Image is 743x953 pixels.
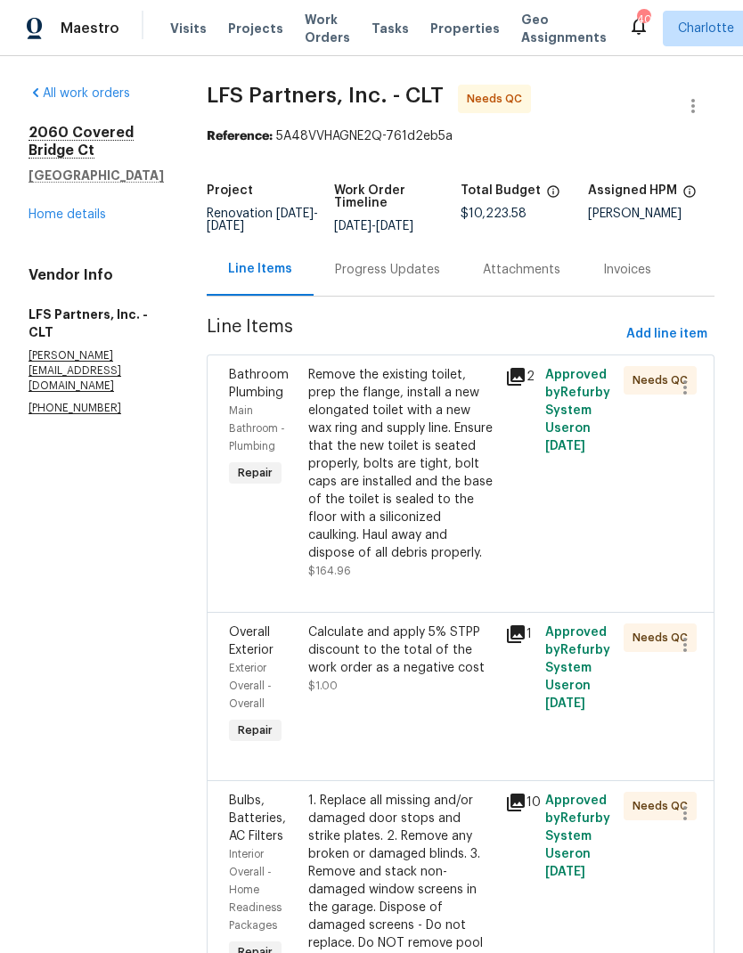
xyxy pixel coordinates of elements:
span: - [334,220,413,232]
b: Reference: [207,130,273,143]
div: 1 [505,623,534,645]
button: Add line item [619,318,714,351]
span: Needs QC [633,629,695,647]
h5: LFS Partners, Inc. - CLT [29,305,164,341]
div: 5A48VVHAGNE2Q-761d2eb5a [207,127,714,145]
span: Exterior Overall - Overall [229,663,272,709]
span: - [207,208,318,232]
span: $164.96 [308,566,351,576]
span: [DATE] [334,220,371,232]
span: Overall Exterior [229,626,274,656]
span: Work Orders [305,11,350,46]
span: Properties [430,20,500,37]
span: [DATE] [276,208,314,220]
span: The total cost of line items that have been proposed by Opendoor. This sum includes line items th... [546,184,560,208]
div: Calculate and apply 5% STPP discount to the total of the work order as a negative cost [308,623,495,677]
span: [DATE] [545,866,585,878]
span: Needs QC [633,371,695,389]
span: Line Items [207,318,619,351]
h5: Project [207,184,253,197]
div: Invoices [603,261,651,279]
h5: Work Order Timeline [334,184,461,209]
span: Main Bathroom - Plumbing [229,405,285,452]
div: Remove the existing toilet, prep the flange, install a new elongated toilet with a new wax ring a... [308,366,495,562]
span: Visits [170,20,207,37]
span: $10,223.58 [461,208,527,220]
span: [DATE] [545,697,585,710]
a: All work orders [29,87,130,100]
span: [DATE] [376,220,413,232]
span: LFS Partners, Inc. - CLT [207,85,444,106]
span: $1.00 [308,680,338,691]
h5: Total Budget [461,184,541,197]
a: Home details [29,208,106,221]
span: [DATE] [207,220,244,232]
div: 10 [505,792,534,813]
span: Renovation [207,208,318,232]
span: Projects [228,20,283,37]
span: The hpm assigned to this work order. [682,184,697,208]
h4: Vendor Info [29,266,164,284]
div: [PERSON_NAME] [588,208,715,220]
div: Progress Updates [335,261,440,279]
h5: Assigned HPM [588,184,677,197]
span: Needs QC [633,797,695,815]
div: Attachments [483,261,560,279]
div: Line Items [228,260,292,278]
span: Repair [231,464,280,482]
div: 2 [505,366,534,387]
span: Bathroom Plumbing [229,369,289,399]
span: [DATE] [545,440,585,452]
span: Repair [231,721,280,739]
span: Tasks [371,22,409,35]
span: Approved by Refurby System User on [545,626,610,710]
span: Approved by Refurby System User on [545,794,610,878]
span: Add line item [626,323,707,346]
span: Needs QC [467,90,529,108]
span: Geo Assignments [521,11,607,46]
span: Approved by Refurby System User on [545,369,610,452]
span: Charlotte [678,20,734,37]
span: Interior Overall - Home Readiness Packages [229,849,282,931]
div: 40 [637,11,649,29]
span: Bulbs, Batteries, AC Filters [229,794,286,843]
span: Maestro [61,20,119,37]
